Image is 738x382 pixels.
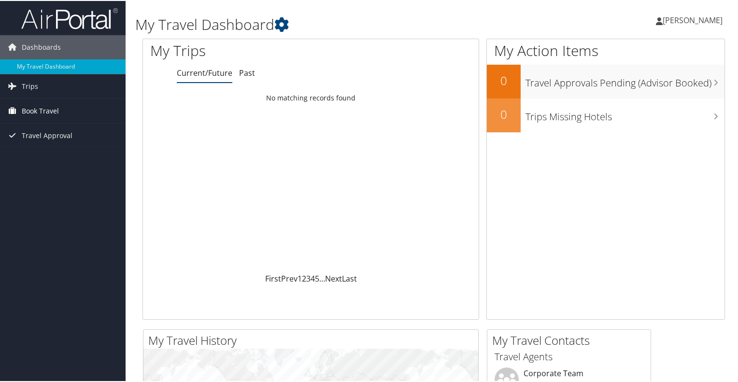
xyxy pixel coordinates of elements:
[325,272,342,283] a: Next
[487,40,724,60] h1: My Action Items
[298,272,302,283] a: 1
[525,71,724,89] h3: Travel Approvals Pending (Advisor Booked)
[22,73,38,98] span: Trips
[177,67,232,77] a: Current/Future
[281,272,298,283] a: Prev
[22,123,72,147] span: Travel Approval
[148,331,478,348] h2: My Travel History
[487,64,724,98] a: 0Travel Approvals Pending (Advisor Booked)
[143,88,479,106] td: No matching records found
[239,67,255,77] a: Past
[487,98,724,131] a: 0Trips Missing Hotels
[663,14,723,25] span: [PERSON_NAME]
[656,5,732,34] a: [PERSON_NAME]
[21,6,118,29] img: airportal-logo.png
[525,104,724,123] h3: Trips Missing Hotels
[319,272,325,283] span: …
[22,98,59,122] span: Book Travel
[487,71,521,88] h2: 0
[311,272,315,283] a: 4
[315,272,319,283] a: 5
[306,272,311,283] a: 3
[135,14,533,34] h1: My Travel Dashboard
[302,272,306,283] a: 2
[265,272,281,283] a: First
[495,349,643,363] h3: Travel Agents
[150,40,332,60] h1: My Trips
[487,105,521,122] h2: 0
[492,331,651,348] h2: My Travel Contacts
[22,34,61,58] span: Dashboards
[342,272,357,283] a: Last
